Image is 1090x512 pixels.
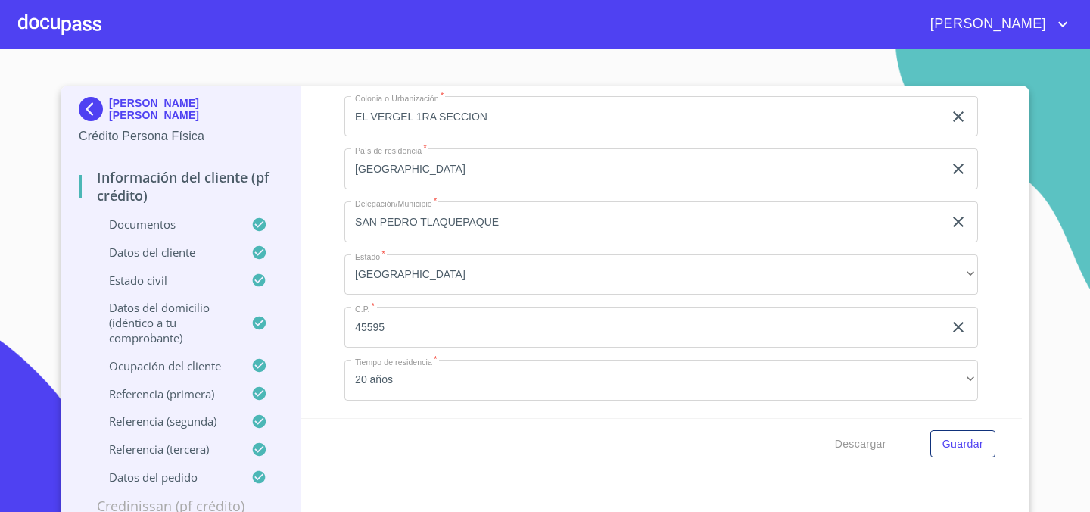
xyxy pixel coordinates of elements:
p: Estado Civil [79,273,251,288]
div: [PERSON_NAME] [PERSON_NAME] [79,97,282,127]
p: Referencia (segunda) [79,414,251,429]
span: [PERSON_NAME] [919,12,1054,36]
img: Docupass spot blue [79,97,109,121]
p: Ocupación del Cliente [79,358,251,373]
p: Datos del pedido [79,470,251,485]
p: Documentos [79,217,251,232]
p: Datos del cliente [79,245,251,260]
button: account of current user [919,12,1072,36]
button: Guardar [930,430,995,458]
p: Datos del domicilio (idéntico a tu comprobante) [79,300,251,345]
button: clear input [949,160,967,178]
p: [PERSON_NAME] [PERSON_NAME] [109,97,282,121]
button: Descargar [829,430,892,458]
button: clear input [949,108,967,126]
p: Referencia (tercera) [79,442,251,457]
p: Crédito Persona Física [79,127,282,145]
div: [GEOGRAPHIC_DATA] [344,254,978,295]
button: clear input [949,213,967,231]
button: clear input [949,318,967,336]
span: Guardar [942,435,983,454]
p: Información del cliente (PF crédito) [79,168,282,204]
p: Referencia (primera) [79,386,251,401]
span: Descargar [835,435,886,454]
div: 20 años [344,360,978,401]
